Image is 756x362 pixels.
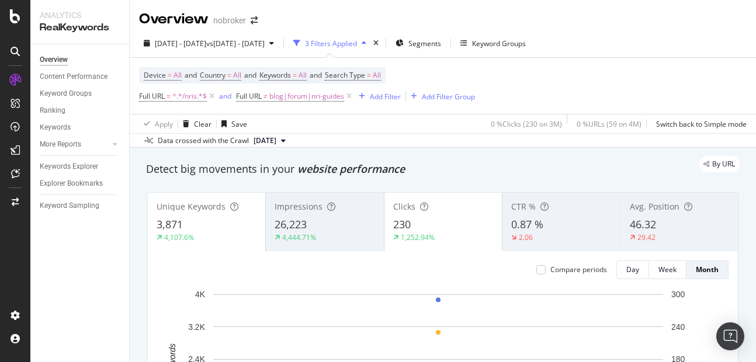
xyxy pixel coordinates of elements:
span: All [299,67,307,83]
span: All [174,67,182,83]
div: Keyword Sampling [40,200,99,212]
span: and [185,70,197,80]
div: Switch back to Simple mode [656,119,747,129]
div: Apply [155,119,173,129]
div: Overview [139,9,209,29]
div: Keyword Groups [40,88,92,100]
div: Ranking [40,105,65,117]
button: Apply [139,114,173,133]
a: Explorer Bookmarks [40,177,121,190]
span: = [168,70,172,80]
a: Overview [40,54,121,66]
div: Month [696,264,719,274]
span: blog|forum|nri-guides [269,88,344,105]
div: 2.06 [519,232,533,242]
div: Compare periods [550,264,607,274]
span: [DATE] - [DATE] [155,39,206,48]
span: = [293,70,297,80]
span: Segments [408,39,441,48]
div: Analytics [40,9,120,21]
button: Add Filter Group [406,89,475,103]
span: Full URL [139,91,165,101]
text: 240 [671,322,685,332]
text: 3.2K [188,322,205,332]
a: More Reports [40,138,109,151]
a: Content Performance [40,71,121,83]
span: Device [144,70,166,80]
button: Segments [391,34,446,53]
div: Keywords Explorer [40,161,98,173]
div: 3 Filters Applied [305,39,357,48]
button: [DATE] - [DATE]vs[DATE] - [DATE] [139,34,279,53]
div: Explorer Bookmarks [40,177,103,190]
span: 0.87 % [511,217,543,231]
span: ^.*/nris.*$ [172,88,207,105]
span: Keywords [259,70,291,80]
div: Add Filter [370,92,401,102]
button: Month [686,260,729,279]
span: 2025 Aug. 4th [254,135,276,146]
button: and [219,90,231,102]
div: Week [658,264,677,274]
div: times [371,37,381,49]
button: Day [616,260,649,279]
span: Avg. Position [630,201,679,212]
a: Keyword Sampling [40,200,121,212]
div: Add Filter Group [422,92,475,102]
span: and [310,70,322,80]
span: Impressions [275,201,322,212]
span: All [233,67,241,83]
div: nobroker [213,15,246,26]
button: Clear [178,114,211,133]
span: By URL [712,161,735,168]
span: Clicks [393,201,415,212]
span: 3,871 [157,217,183,231]
div: 0 % URLs ( 59 on 4M ) [577,119,641,129]
div: 29.42 [637,232,656,242]
text: 300 [671,290,685,299]
div: 0 % Clicks ( 230 on 3M ) [491,119,562,129]
a: Ranking [40,105,121,117]
span: ≠ [263,91,268,101]
span: 230 [393,217,411,231]
div: arrow-right-arrow-left [251,16,258,25]
div: 4,107.6% [164,232,194,242]
div: RealKeywords [40,21,120,34]
button: [DATE] [249,134,290,148]
span: vs [DATE] - [DATE] [206,39,265,48]
button: Week [649,260,686,279]
a: Keywords Explorer [40,161,121,173]
div: Keywords [40,121,71,134]
div: Clear [194,119,211,129]
button: Save [217,114,247,133]
div: and [219,91,231,101]
div: 4,444.71% [282,232,316,242]
div: Save [231,119,247,129]
a: Keyword Groups [40,88,121,100]
span: CTR % [511,201,536,212]
span: 46.32 [630,217,656,231]
div: Content Performance [40,71,107,83]
a: Keywords [40,121,121,134]
span: Country [200,70,226,80]
span: Search Type [325,70,365,80]
button: Add Filter [354,89,401,103]
span: and [244,70,256,80]
span: = [367,70,371,80]
span: All [373,67,381,83]
div: More Reports [40,138,81,151]
div: Overview [40,54,68,66]
div: Data crossed with the Crawl [158,135,249,146]
span: Full URL [236,91,262,101]
span: = [167,91,171,101]
div: 1,252.94% [401,232,435,242]
button: Switch back to Simple mode [651,114,747,133]
div: Open Intercom Messenger [716,322,744,350]
button: 3 Filters Applied [289,34,371,53]
span: Unique Keywords [157,201,226,212]
div: legacy label [699,156,740,172]
button: Keyword Groups [456,34,530,53]
div: Day [626,264,639,274]
text: 4K [195,290,206,299]
div: Keyword Groups [472,39,526,48]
